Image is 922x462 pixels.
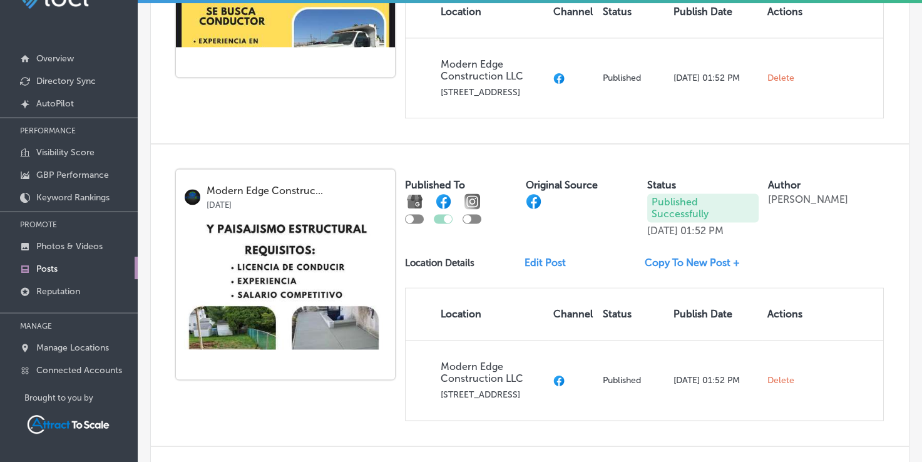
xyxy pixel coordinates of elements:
p: [DATE] [647,225,678,237]
p: [STREET_ADDRESS] [441,87,543,98]
p: [PERSON_NAME] [768,193,848,205]
p: AutoPilot [36,98,74,109]
p: [DATE] 01:52 PM [674,375,757,386]
p: Brought to you by [24,393,138,403]
img: Attract To Scale [24,413,112,436]
label: Status [647,179,676,191]
p: GBP Performance [36,170,109,180]
p: Posts [36,264,58,274]
img: logo [185,189,200,205]
p: [DATE] 01:52 PM [674,73,757,83]
p: [DATE] [207,197,386,210]
img: 1758570743508106931_1302224025240191_8145034828887881679_n.jpg [176,224,395,349]
p: Reputation [36,286,80,297]
span: Delete [767,73,794,84]
label: Original Source [526,179,598,191]
th: Actions [762,288,807,340]
a: Copy To New Post + [645,257,750,269]
th: Location [406,288,548,340]
p: Visibility Score [36,147,95,158]
th: Status [598,288,668,340]
p: Modern Edge Construction LLC [441,361,543,384]
p: Connected Accounts [36,365,122,376]
label: Published To [405,179,465,191]
p: Directory Sync [36,76,96,86]
p: [STREET_ADDRESS] [441,389,543,400]
th: Publish Date [668,288,762,340]
p: 01:52 PM [680,225,724,237]
p: Overview [36,53,74,64]
p: Location Details [405,257,474,269]
span: Delete [767,375,794,386]
p: Published [603,375,663,386]
p: Keyword Rankings [36,192,110,203]
a: Edit Post [525,257,576,269]
p: Modern Edge Construction LLC [441,58,543,82]
th: Channel [548,288,598,340]
p: Published Successfully [647,193,759,222]
p: Modern Edge Construc... [207,185,386,197]
p: Photos & Videos [36,241,103,252]
p: Manage Locations [36,342,109,353]
label: Author [768,179,801,191]
p: Published [603,73,663,83]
